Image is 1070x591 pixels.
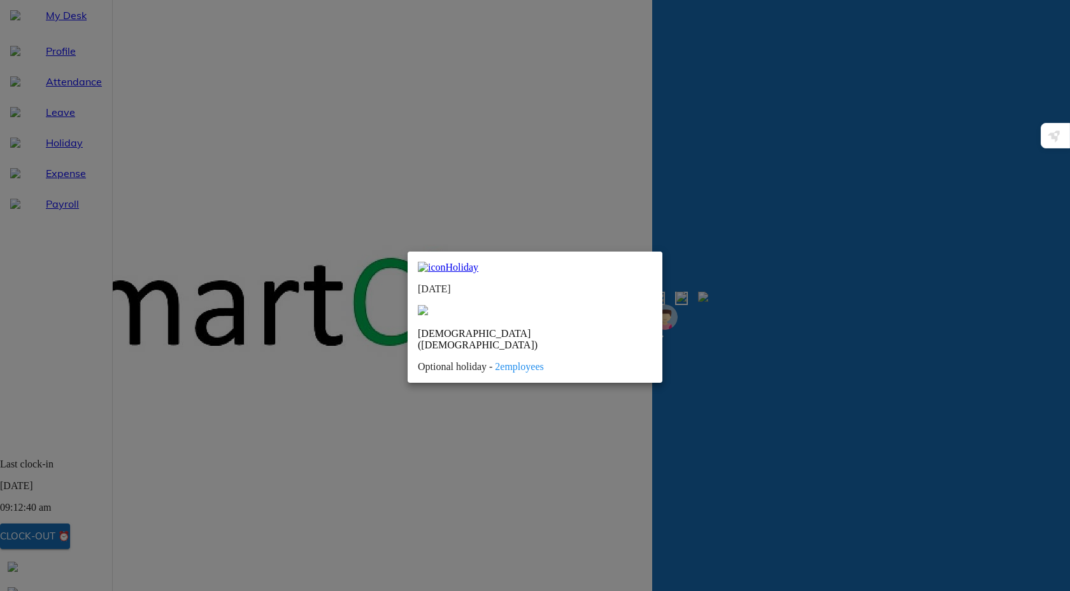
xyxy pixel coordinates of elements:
[418,328,652,351] p: [DEMOGRAPHIC_DATA] ([DEMOGRAPHIC_DATA])
[418,262,652,273] a: iconHoliday
[418,361,544,372] span: Optional holiday -
[418,305,428,315] img: close-x-outline-16px.eb9829bd.svg
[446,262,479,273] span: Holiday
[418,283,652,295] p: [DATE]
[418,262,446,273] img: icon
[495,361,543,372] span: 2 employees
